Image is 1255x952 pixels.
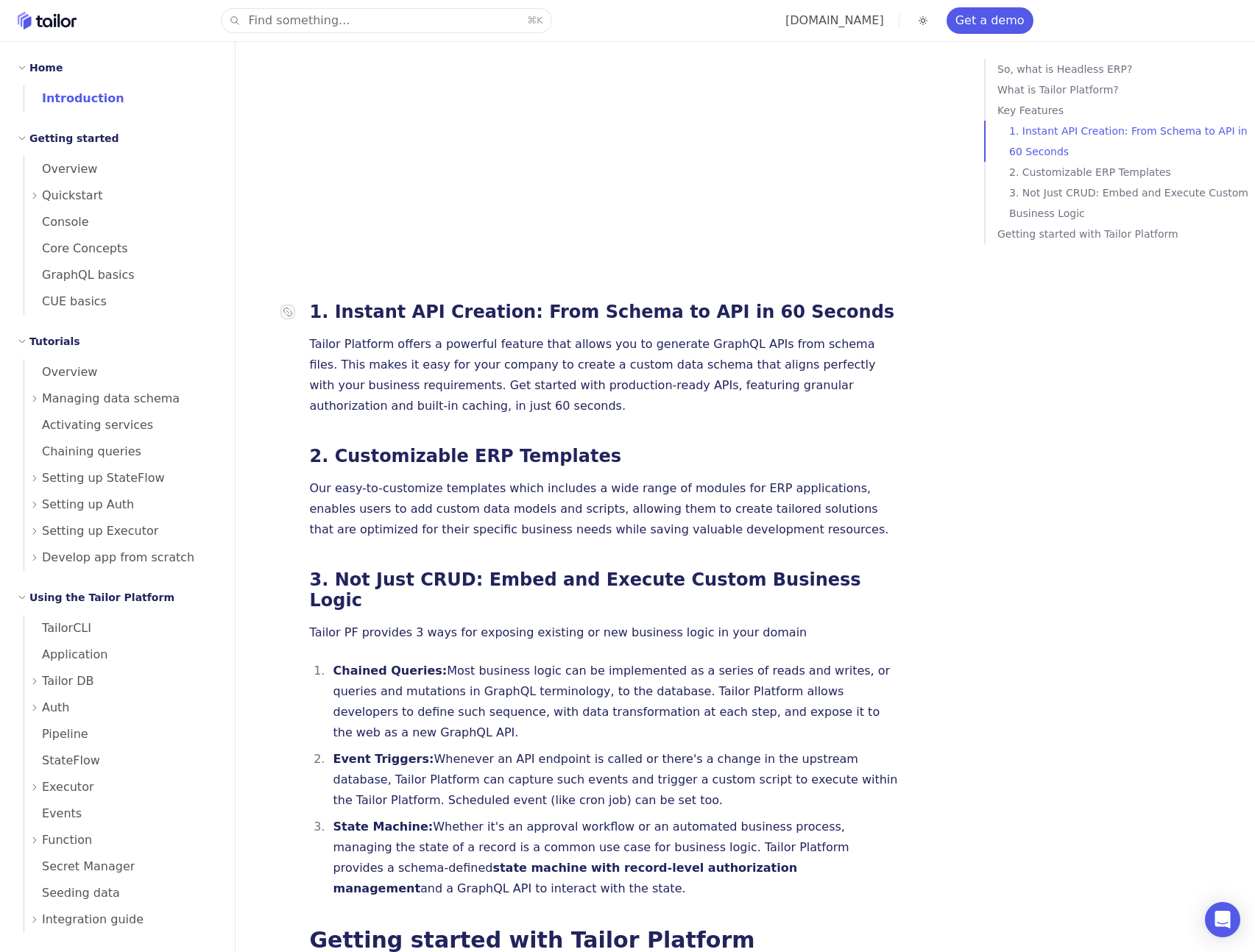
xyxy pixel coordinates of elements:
[24,800,217,827] a: Events
[24,241,128,255] span: Core Concepts
[24,359,217,386] a: Overview
[24,647,107,661] span: Application
[24,418,153,432] span: Activating services
[24,747,217,774] a: StateFlow
[42,697,70,718] span: Auth
[24,262,217,288] a: GraphQL basics
[24,727,88,741] span: Pipeline
[310,478,899,540] p: Our easy-to-customize templates which includes a wide range of modules for ERP applications, enab...
[24,880,217,906] a: Seeding data
[310,334,899,416] p: Tailor Platform offers a powerful feature that allows you to generate GraphQL APIs from schema fi...
[310,569,861,611] a: 3. Not Just CRUD: Embed and Execute Custom Business Logic
[42,777,94,798] span: Executor
[24,412,217,438] a: Activating services
[24,721,217,747] a: Pipeline
[310,928,899,952] h2: Getting started with Tailor Platform
[333,752,434,766] strong: Event Triggers:
[914,12,932,29] button: Toggle dark mode
[42,671,94,692] span: Tailor DB
[527,15,537,26] kbd: ⌘
[24,209,217,235] a: Console
[310,446,621,466] a: 2. Customizable ERP Templates
[24,365,97,379] span: Overview
[42,830,92,850] span: Function
[329,749,899,811] li: Whenever an API endpoint is called or there's a change in the upstream database, Tailor Platform ...
[42,185,103,206] span: Quickstart
[1205,902,1240,937] div: Open Intercom Messenger
[18,12,77,29] a: Home
[24,615,217,642] a: TailorCLI
[24,156,217,182] a: Overview
[42,909,144,930] span: Integration guide
[29,589,174,606] h2: Using the Tailor Platform
[42,468,165,489] span: Setting up StateFlow
[24,853,217,880] a: Secret Manager
[333,820,434,834] strong: State Machine:
[24,288,217,315] a: CUE basics
[537,15,543,26] kbd: K
[24,268,135,282] span: GraphQL basics
[997,224,1249,244] a: Getting started with Tailor Platform
[42,547,194,568] span: Develop app from scratch
[1009,182,1249,224] a: 3. Not Just CRUD: Embed and Execute Custom Business Logic
[310,302,895,322] a: 1. Instant API Creation: From Schema to API in 60 Seconds
[333,861,798,895] strong: state machine with record-level authorization management
[24,642,217,668] a: Application
[24,438,217,465] a: Chaining queries
[29,129,119,147] h2: Getting started
[1009,162,1249,182] a: 2. Customizable ERP Templates
[1009,121,1249,162] a: 1. Instant API Creation: From Schema to API in 60 Seconds
[329,661,899,743] li: Most business logic can be implemented as a series of reads and writes, or queries and mutations ...
[24,806,82,820] span: Events
[24,444,141,458] span: Chaining queries
[24,859,135,873] span: Secret Manager
[24,85,217,112] a: Introduction
[333,664,448,678] strong: Chained Queries:
[329,817,899,899] li: Whether it's an approval workflow or an automated business process, managing the state of a recor...
[29,333,80,350] h2: Tutorials
[24,621,91,635] span: TailorCLI
[24,753,100,767] span: StateFlow
[997,100,1249,121] a: Key Features
[24,215,89,229] span: Console
[24,162,97,176] span: Overview
[310,622,899,643] p: Tailor PF provides 3 ways for exposing existing or new business logic in your domain
[42,388,180,409] span: Managing data schema
[42,521,158,541] span: Setting up Executor
[24,91,124,105] span: Introduction
[997,59,1249,79] a: So, what is Headless ERP?
[24,294,107,308] span: CUE basics
[29,59,63,77] h2: Home
[222,9,551,32] button: Find something...⌘K
[947,7,1033,34] a: Get a demo
[997,79,1249,100] a: What is Tailor Platform?
[24,886,120,900] span: Seeding data
[785,13,884,27] a: [DOMAIN_NAME]
[42,494,134,515] span: Setting up Auth
[24,235,217,262] a: Core Concepts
